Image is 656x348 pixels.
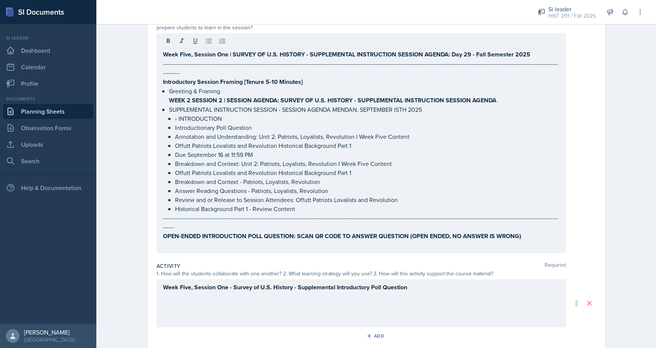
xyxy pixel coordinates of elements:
[175,114,560,123] p: › INTRODUCTION
[175,141,560,150] p: Offutt Patriots Lovalists and Revolution Historical Background Part 1
[163,78,303,86] strong: Introductory Session Framing [Tenure 5-10 Minutes]
[548,12,596,20] div: HIST 2111 / Fall 2025
[163,50,530,59] strong: Week Five, Session One | SURVEY OF U.S. HISTORY - SUPPLEMENTAL INSTRUCTION SESSION AGENDA: Day 29...
[3,120,93,135] a: Observation Forms
[157,270,566,278] div: 1. How will the students collaborate with one another? 2. What learning strategy will you use? 3....
[175,195,560,204] p: Review and or Release to Session Attendees: Offutt Patriots Lovalists and Revolution
[175,132,560,141] p: Annotation and Understanding: Unit 2: Patriots, Loyalists, Revolution I Week Five Content
[3,153,93,169] a: Search
[24,336,75,343] div: [GEOGRAPHIC_DATA]
[163,283,407,292] strong: Week Five, Session One - Survey of U.S. History - Supplemental Introductory Poll Question
[368,333,384,339] div: Add
[163,213,560,231] p: -------------------------------------------------------------------------------------------------...
[3,76,93,91] a: Profile
[169,87,560,96] p: Greeting & Framing
[3,137,93,152] a: Uploads
[175,150,560,159] p: Due September 16 at 11:59 PM
[3,104,93,119] a: Planning Sheets
[169,96,496,105] strong: WEEK 2 SESSION 2 | SESSION AGENDA: SURVEY OF U.S. HISTORY - SUPPLEMENTAL INSTRUCTION SESSION AGENDA
[545,262,566,270] span: Required
[3,43,93,58] a: Dashboard
[163,232,295,240] strong: OPEN-ENDED INTRODUCTION POLL QUESTION:
[163,59,560,77] p: -------------------------------------------------------------------------------------------------...
[175,177,560,186] p: Breakdown and Context - Patriots, Loyalists, Revolution
[24,328,75,336] div: [PERSON_NAME]
[175,168,560,177] p: Offutt Patriots Lovalists and Revolution Historical Background Part 1
[169,105,560,114] p: SUPPLEMENTAL INSTRUCTION SESSION - SESSION AGENDA MENDAN, SEPTEMBER ISTH 2025
[364,330,388,342] button: Add
[3,96,93,102] div: Documents
[175,123,560,132] p: Introductionary Poll Question
[175,204,560,213] p: Historical Background Part 1 - Review Content
[175,159,560,168] p: Breakdown and Context: Unit 2: Patriots, Loyalists, Revolution I Week Five Content
[175,186,560,195] p: Answer Reading Questions - Patriots, Loyalists, Revolution
[548,5,596,14] div: Si leader
[157,262,181,270] label: Activity
[3,180,93,195] div: Help & Documentation
[297,232,521,240] strong: SCAN QR CODE TO ANSWER QUESTION (OPEN ENDED, NO ANSWER IS WRONG)
[3,59,93,74] a: Calendar
[3,35,93,41] div: Si leader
